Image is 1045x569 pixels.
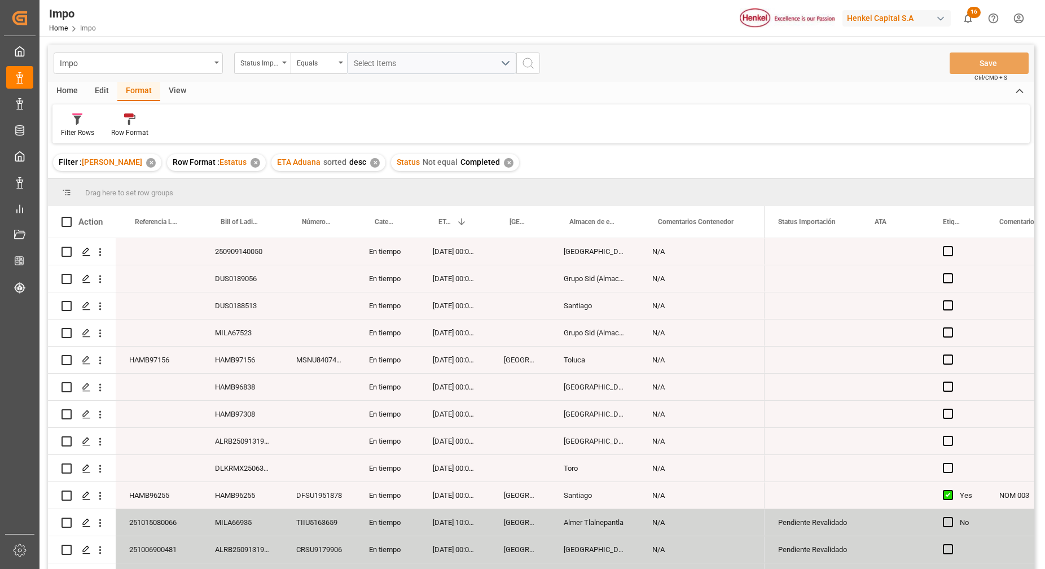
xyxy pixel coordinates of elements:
[460,157,500,167] span: Completed
[639,455,765,482] div: N/A
[201,509,283,536] div: MILA66935
[438,218,452,226] span: ETA Aduana
[48,509,765,536] div: Press SPACE to select this row.
[283,482,355,509] div: DFSU1951878
[354,59,402,68] span: Select Items
[974,73,1007,82] span: Ctrl/CMD + S
[201,482,283,509] div: HAMB96255
[201,374,283,400] div: HAMB96838
[639,374,765,400] div: N/A
[201,536,283,563] div: ALRB250913190054
[510,218,526,226] span: [GEOGRAPHIC_DATA] - Locode
[419,455,490,482] div: [DATE] 00:00:00
[550,482,639,509] div: Santiago
[302,218,332,226] span: Número de Contenedor
[423,157,458,167] span: Not equal
[116,482,201,509] div: HAMB96255
[639,238,765,265] div: N/A
[117,82,160,101] div: Format
[516,52,540,74] button: search button
[49,24,68,32] a: Home
[981,6,1006,31] button: Help Center
[419,238,490,265] div: [DATE] 00:00:00
[48,536,765,563] div: Press SPACE to select this row.
[955,6,981,31] button: show 16 new notifications
[240,55,279,68] div: Status Importación
[116,509,201,536] div: 251015080066
[116,536,201,563] div: 251006900481
[875,218,886,226] span: ATA
[160,82,195,101] div: View
[550,401,639,427] div: [GEOGRAPHIC_DATA]
[61,128,94,138] div: Filter Rows
[419,536,490,563] div: [DATE] 00:00:00
[397,157,420,167] span: Status
[490,347,550,373] div: [GEOGRAPHIC_DATA]
[370,158,380,168] div: ✕
[349,157,366,167] span: desc
[355,265,419,292] div: En tiempo
[82,157,142,167] span: [PERSON_NAME]
[375,218,396,226] span: Categoría
[639,482,765,509] div: N/A
[355,319,419,346] div: En tiempo
[550,292,639,319] div: Santiago
[419,265,490,292] div: [DATE] 00:00:00
[48,319,765,347] div: Press SPACE to select this row.
[201,238,283,265] div: 250909140050
[201,428,283,454] div: ALRB250913190072
[419,428,490,454] div: [DATE] 00:00:00
[173,157,219,167] span: Row Format :
[967,7,981,18] span: 16
[355,482,419,509] div: En tiempo
[740,8,835,28] img: Henkel%20logo.jpg_1689854090.jpg
[490,482,550,509] div: [GEOGRAPHIC_DATA]
[355,401,419,427] div: En tiempo
[48,401,765,428] div: Press SPACE to select this row.
[48,428,765,455] div: Press SPACE to select this row.
[59,157,82,167] span: Filter :
[355,428,419,454] div: En tiempo
[201,347,283,373] div: HAMB97156
[297,55,335,68] div: Equals
[490,536,550,563] div: [GEOGRAPHIC_DATA]
[135,218,178,226] span: Referencia Leschaco
[960,483,972,509] div: Yes
[778,510,848,536] div: Pendiente Revalidado
[504,158,513,168] div: ✕
[419,374,490,400] div: [DATE] 00:00:00
[48,374,765,401] div: Press SPACE to select this row.
[639,265,765,292] div: N/A
[355,292,419,319] div: En tiempo
[639,319,765,346] div: N/A
[277,157,320,167] span: ETA Aduana
[48,265,765,292] div: Press SPACE to select this row.
[355,536,419,563] div: En tiempo
[550,509,639,536] div: Almer Tlalnepantla
[234,52,291,74] button: open menu
[355,347,419,373] div: En tiempo
[490,509,550,536] div: [GEOGRAPHIC_DATA]
[419,509,490,536] div: [DATE] 10:00:00
[550,455,639,482] div: Toro
[419,319,490,346] div: [DATE] 00:00:00
[48,482,765,509] div: Press SPACE to select this row.
[201,401,283,427] div: HAMB97308
[283,509,355,536] div: TIIU5163659
[251,158,260,168] div: ✕
[219,157,247,167] span: Estatus
[201,319,283,346] div: MILA67523
[639,509,765,536] div: N/A
[639,347,765,373] div: N/A
[60,55,210,69] div: Impo
[658,218,734,226] span: Comentarios Contenedor
[49,5,96,22] div: Impo
[778,218,836,226] span: Status Importación
[550,374,639,400] div: [GEOGRAPHIC_DATA]
[291,52,347,74] button: open menu
[842,10,951,27] div: Henkel Capital S.A
[111,128,148,138] div: Row Format
[639,428,765,454] div: N/A
[201,292,283,319] div: DUS0188513
[550,265,639,292] div: Grupo Sid (Almacenaje y Distribucion AVIOR)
